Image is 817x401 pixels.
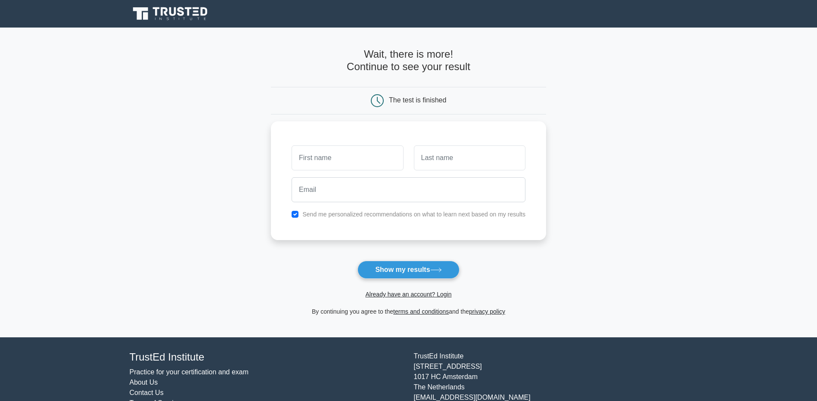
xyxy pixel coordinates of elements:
[292,177,525,202] input: Email
[130,368,249,376] a: Practice for your certification and exam
[130,379,158,386] a: About Us
[130,351,404,364] h4: TrustEd Institute
[266,306,551,317] div: By continuing you agree to the and the
[365,291,451,298] a: Already have an account? Login
[389,96,446,104] div: The test is finished
[292,145,403,170] input: First name
[130,389,164,396] a: Contact Us
[271,48,546,73] h4: Wait, there is more! Continue to see your result
[469,308,505,315] a: privacy policy
[393,308,449,315] a: terms and conditions
[414,145,525,170] input: Last name
[357,261,459,279] button: Show my results
[302,211,525,218] label: Send me personalized recommendations on what to learn next based on my results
